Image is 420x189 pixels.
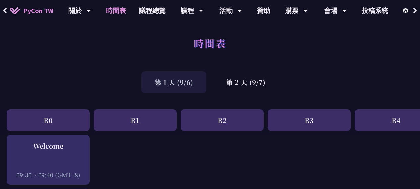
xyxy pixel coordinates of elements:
div: 第 2 天 (9/7) [213,71,279,93]
div: R0 [7,109,90,131]
a: PyCon TW [3,2,60,19]
div: 第 1 天 (9/6) [141,71,206,93]
span: PyCon TW [23,6,53,16]
img: PyCon TW 2025 首頁圖標 [10,7,20,14]
div: R1 [94,109,177,131]
div: Welcome [10,141,86,151]
div: R3 [268,109,351,131]
div: R2 [181,109,264,131]
img: 區域設定圖標 [403,8,410,13]
div: 09:30 ~ 09:40 (GMT+8) [10,171,86,179]
h1: 時間表 [194,33,226,53]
